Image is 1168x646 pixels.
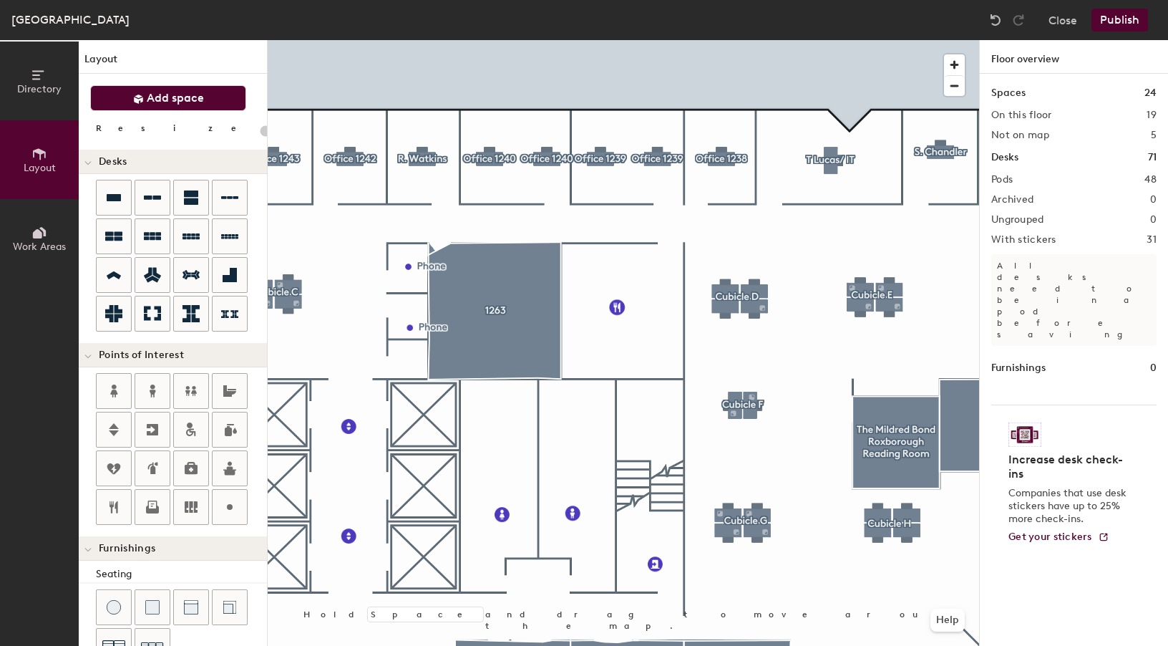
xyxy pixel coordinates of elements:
h1: Layout [79,52,267,74]
img: Cushion [145,600,160,614]
button: Add space [90,85,246,111]
div: Seating [96,567,267,582]
h2: Pods [991,174,1013,185]
h1: Desks [991,150,1018,165]
button: Close [1048,9,1077,32]
span: Work Areas [13,241,66,253]
div: [GEOGRAPHIC_DATA] [11,11,130,29]
button: Publish [1091,9,1148,32]
span: Desks [99,156,127,168]
span: Layout [24,162,56,174]
span: Get your stickers [1008,531,1092,543]
img: Redo [1011,13,1026,27]
span: Furnishings [99,543,155,554]
button: Cushion [135,589,170,625]
h2: Archived [991,194,1033,206]
h2: With stickers [991,234,1056,246]
h1: 0 [1150,360,1157,376]
h1: Furnishings [991,360,1046,376]
h2: 5 [1151,130,1157,141]
h2: 48 [1144,174,1157,185]
img: Couch (corner) [223,600,237,614]
h2: Ungrouped [991,214,1044,226]
p: Companies that use desk stickers have up to 25% more check-ins. [1008,487,1131,526]
span: Directory [17,83,62,95]
h2: 0 [1150,194,1157,206]
button: Stool [96,589,132,625]
h1: Spaces [991,85,1026,101]
h2: 31 [1147,234,1157,246]
button: Help [930,609,965,632]
p: All desks need to be in a pod before saving [991,254,1157,346]
h1: Floor overview [980,40,1168,74]
button: Couch (corner) [212,589,248,625]
img: Stool [107,600,121,614]
div: Resize [96,122,254,134]
img: Couch (middle) [184,600,198,614]
span: Points of Interest [99,349,184,361]
button: Couch (middle) [173,589,209,625]
img: Undo [988,13,1003,27]
h1: 24 [1144,85,1157,101]
h4: Increase desk check-ins [1008,453,1131,481]
h2: Not on map [991,130,1049,141]
a: Get your stickers [1008,531,1109,544]
h2: On this floor [991,110,1052,121]
h2: 0 [1150,214,1157,226]
span: Add space [147,91,204,105]
h1: 71 [1148,150,1157,165]
h2: 19 [1147,110,1157,121]
img: Sticker logo [1008,423,1041,447]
